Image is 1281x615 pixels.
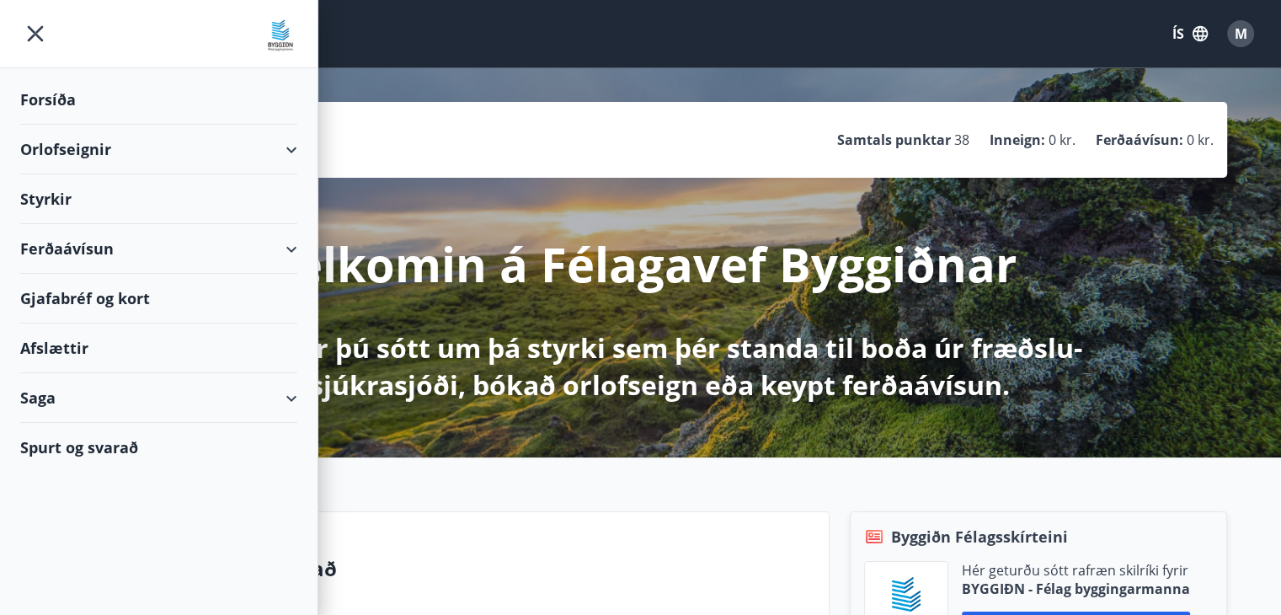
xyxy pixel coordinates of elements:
[265,232,1017,296] p: Velkomin á Félagavef Byggiðnar
[990,131,1045,149] p: Inneign :
[196,329,1086,404] p: Hér getur þú sótt um þá styrki sem þér standa til boða úr fræðslu- og sjúkrasjóði, bókað orlofsei...
[20,224,297,274] div: Ferðaávísun
[962,580,1190,598] p: BYGGIÐN - Félag byggingarmanna
[264,19,297,52] img: union_logo
[20,423,297,472] div: Spurt og svarað
[179,554,815,583] p: Spurt og svarað
[20,324,297,373] div: Afslættir
[954,131,969,149] span: 38
[1235,24,1247,43] span: M
[837,131,951,149] p: Samtals punktar
[20,19,51,49] button: menu
[1187,131,1214,149] span: 0 kr.
[20,274,297,324] div: Gjafabréf og kort
[20,125,297,174] div: Orlofseignir
[20,373,297,423] div: Saga
[962,561,1190,580] p: Hér geturðu sótt rafræn skilríki fyrir
[20,75,297,125] div: Forsíða
[1096,131,1183,149] p: Ferðaávísun :
[891,526,1068,548] span: Byggiðn Félagsskírteini
[20,174,297,224] div: Styrkir
[1220,13,1261,54] button: M
[1049,131,1076,149] span: 0 kr.
[1163,19,1217,49] button: ÍS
